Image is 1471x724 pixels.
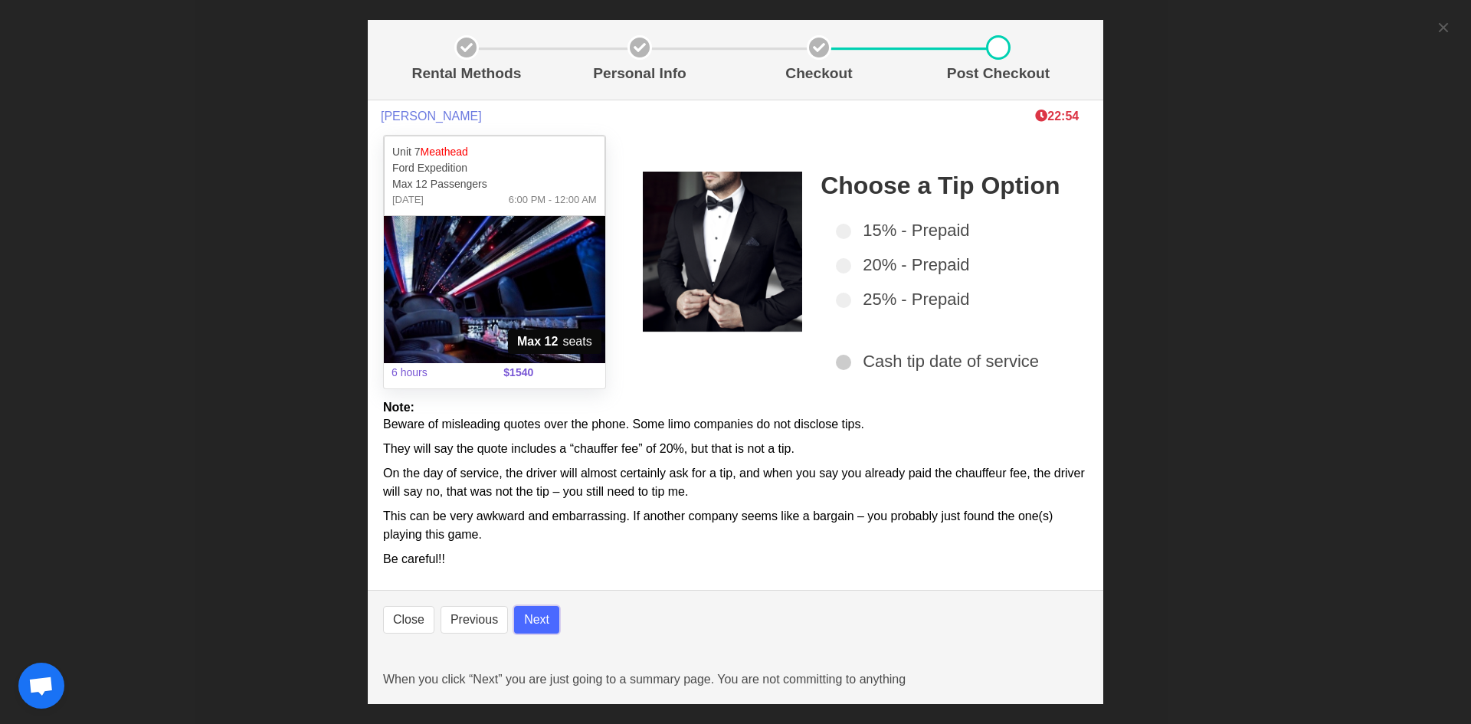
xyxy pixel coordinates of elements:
span: Meathead [421,146,468,158]
span: seats [508,329,601,354]
p: Checkout [735,63,903,85]
img: 07%2002.jpg [384,216,605,363]
p: Be careful!! [383,550,1088,568]
span: [DATE] [392,192,424,208]
label: 25% - Prepaid [836,287,1070,312]
button: Next [514,606,559,634]
p: When you click “Next” you are just going to a summary page. You are not committing to anything [383,670,1088,689]
p: Unit 7 [392,144,597,160]
label: 20% - Prepaid [836,252,1070,277]
span: The clock is ticking ⁠— this timer shows how long we'll hold this limo during checkout. If time r... [1035,110,1079,123]
span: 6:00 PM - 12:00 AM [509,192,597,208]
b: 22:54 [1035,110,1079,123]
button: Previous [441,606,508,634]
p: Ford Expedition [392,160,597,176]
span: [PERSON_NAME] [381,109,482,123]
p: Beware of misleading quotes over the phone. Some limo companies do not disclose tips. [383,415,1088,434]
span: 6 hours [382,355,494,390]
h2: Note: [383,400,1088,414]
label: Cash tip date of service [836,349,1070,374]
p: This can be very awkward and embarrassing. If another company seems like a bargain – you probably... [383,507,1088,544]
p: Personal Info [556,63,723,85]
p: Max 12 Passengers [392,176,597,192]
label: 15% - Prepaid [836,218,1070,243]
p: Rental Methods [389,63,544,85]
h2: Choose a Tip Option [821,172,1070,199]
div: Open chat [18,663,64,709]
strong: Max 12 [517,333,558,351]
img: sidebar-img1.png [643,172,803,332]
p: On the day of service, the driver will almost certainly ask for a tip, and when you say you alrea... [383,464,1088,501]
p: They will say the quote includes a “chauffer fee” of 20%, but that is not a tip. [383,440,1088,458]
p: Post Checkout [915,63,1082,85]
button: Close [383,606,434,634]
